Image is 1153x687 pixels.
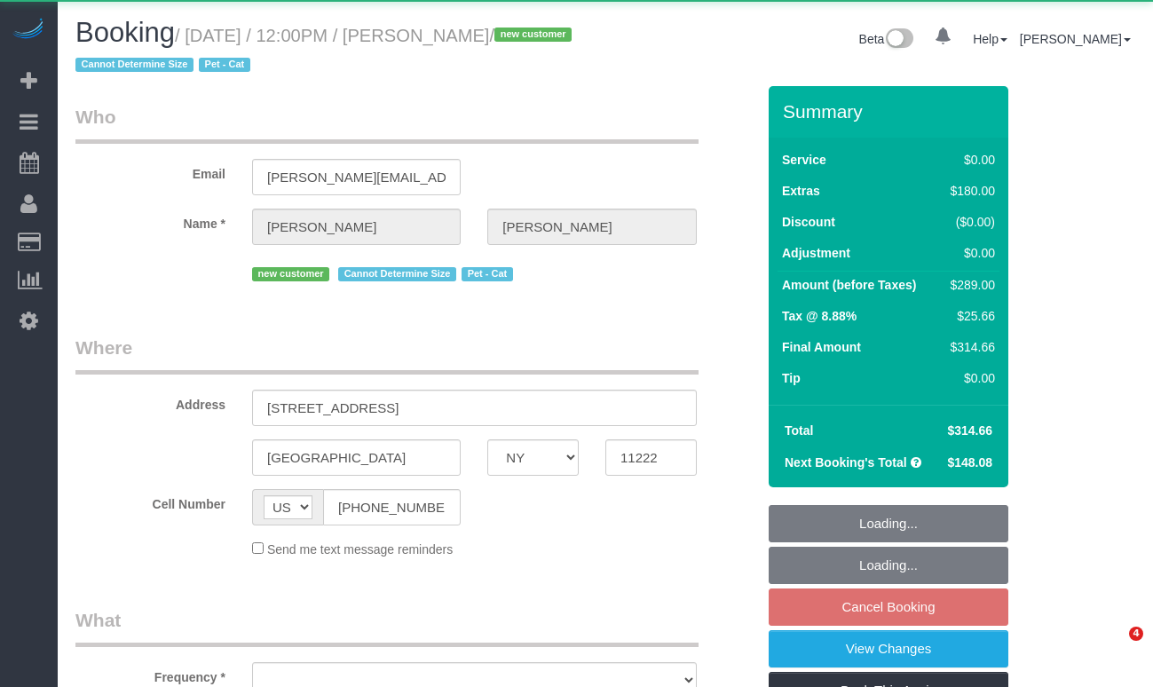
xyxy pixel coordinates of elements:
[947,455,992,470] span: $148.08
[782,307,857,325] label: Tax @ 8.88%
[62,159,239,183] label: Email
[785,455,907,470] strong: Next Booking's Total
[782,213,835,231] label: Discount
[944,213,995,231] div: ($0.00)
[769,630,1008,667] a: View Changes
[1020,32,1131,46] a: [PERSON_NAME]
[75,607,699,647] legend: What
[884,28,913,51] img: New interface
[944,338,995,356] div: $314.66
[947,423,992,438] span: $314.66
[199,58,250,72] span: Pet - Cat
[75,58,193,72] span: Cannot Determine Size
[62,390,239,414] label: Address
[1129,627,1143,641] span: 4
[782,369,801,387] label: Tip
[782,244,850,262] label: Adjustment
[62,662,239,686] label: Frequency *
[859,32,914,46] a: Beta
[944,307,995,325] div: $25.66
[487,209,696,245] input: Last Name
[462,267,513,281] span: Pet - Cat
[62,489,239,513] label: Cell Number
[75,26,577,75] small: / [DATE] / 12:00PM / [PERSON_NAME]
[944,276,995,294] div: $289.00
[11,18,46,43] img: Automaid Logo
[252,159,461,195] input: Email
[782,338,861,356] label: Final Amount
[323,489,461,525] input: Cell Number
[785,423,813,438] strong: Total
[267,542,453,557] span: Send me text message reminders
[944,182,995,200] div: $180.00
[252,439,461,476] input: City
[944,151,995,169] div: $0.00
[782,182,820,200] label: Extras
[782,276,916,294] label: Amount (before Taxes)
[252,209,461,245] input: First Name
[1093,627,1135,669] iframe: Intercom live chat
[338,267,456,281] span: Cannot Determine Size
[944,244,995,262] div: $0.00
[75,104,699,144] legend: Who
[494,28,572,42] span: new customer
[62,209,239,233] label: Name *
[75,17,175,48] span: Booking
[783,101,999,122] h3: Summary
[944,369,995,387] div: $0.00
[973,32,1007,46] a: Help
[782,151,826,169] label: Service
[75,335,699,375] legend: Where
[252,267,329,281] span: new customer
[605,439,697,476] input: Zip Code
